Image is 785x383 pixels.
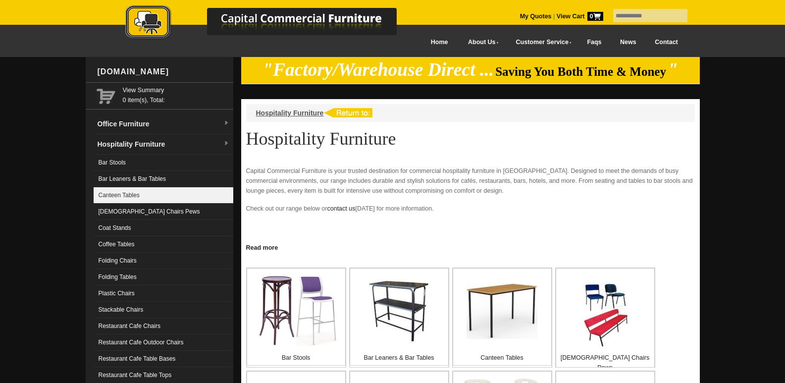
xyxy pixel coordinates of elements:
h1: Hospitality Furniture [246,129,695,148]
img: Capital Commercial Furniture Logo [98,5,445,41]
a: Folding Chairs [94,253,233,269]
img: dropdown [223,120,229,126]
a: Customer Service [505,31,577,54]
em: "Factory/Warehouse Direct ... [262,59,494,80]
a: Coat Stands [94,220,233,236]
a: Faqs [578,31,611,54]
span: 0 item(s), Total: [123,85,229,104]
a: Click to read more [241,240,700,253]
a: Canteen Tables Canteen Tables [452,268,552,368]
span: 0 [587,12,603,21]
a: contact us [327,205,355,212]
p: Bar Leaners & Bar Tables [350,353,448,363]
img: return to [323,108,372,117]
img: Canteen Tables [467,282,537,339]
p: Canteen Tables [453,353,551,363]
a: View Cart0 [555,13,603,20]
div: [DOMAIN_NAME] [94,57,233,87]
a: Hospitality Furnituredropdown [94,134,233,155]
a: Restaurant Cafe Table Bases [94,351,233,367]
a: Hospitality Furniture [256,109,324,117]
a: My Quotes [520,13,552,20]
p: Check out our range below or [DATE] for more information. [246,204,695,223]
a: View Summary [123,85,229,95]
a: Bar Leaners & Bar Tables Bar Leaners & Bar Tables [349,268,449,368]
a: Folding Tables [94,269,233,285]
a: Canteen Tables [94,187,233,204]
p: [DEMOGRAPHIC_DATA] Chairs Pews [556,353,654,373]
em: " [668,59,678,80]
a: Restaurant Cafe Chairs [94,318,233,334]
a: News [611,31,645,54]
a: About Us [457,31,505,54]
a: [DEMOGRAPHIC_DATA] Chairs Pews [94,204,233,220]
a: Plastic Chairs [94,285,233,302]
p: Bar Stools [247,353,345,363]
a: Office Furnituredropdown [94,114,233,134]
img: dropdown [223,141,229,147]
img: Bar Stools [255,275,337,346]
a: Stackable Chairs [94,302,233,318]
a: Bar Stools [94,155,233,171]
a: Bar Leaners & Bar Tables [94,171,233,187]
img: Bar Leaners & Bar Tables [368,279,430,343]
a: Church Chairs Pews [DEMOGRAPHIC_DATA] Chairs Pews [555,268,655,368]
a: Restaurant Cafe Outdoor Chairs [94,334,233,351]
span: Saving You Both Time & Money [495,65,666,78]
img: Church Chairs Pews [574,284,637,347]
a: Coffee Tables [94,236,233,253]
a: Bar Stools Bar Stools [246,268,346,368]
a: Contact [645,31,687,54]
a: Capital Commercial Furniture Logo [98,5,445,44]
strong: View Cart [557,13,603,20]
p: Capital Commercial Furniture is your trusted destination for commercial hospitality furniture in ... [246,166,695,196]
